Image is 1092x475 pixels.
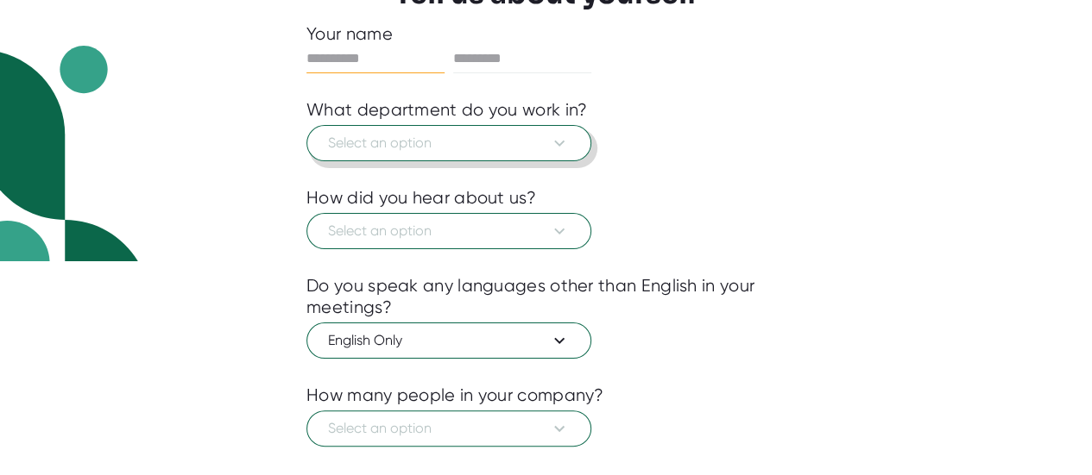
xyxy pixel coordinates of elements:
button: Select an option [306,125,591,161]
button: English Only [306,322,591,359]
div: How did you hear about us? [306,187,536,209]
span: Select an option [328,133,570,153]
div: What department do you work in? [306,99,587,121]
button: Select an option [306,410,591,447]
div: Do you speak any languages other than English in your meetings? [306,275,786,318]
button: Select an option [306,213,591,249]
div: Your name [306,23,786,45]
span: Select an option [328,221,570,241]
div: How many people in your company? [306,384,604,406]
span: English Only [328,330,570,351]
span: Select an option [328,418,570,439]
